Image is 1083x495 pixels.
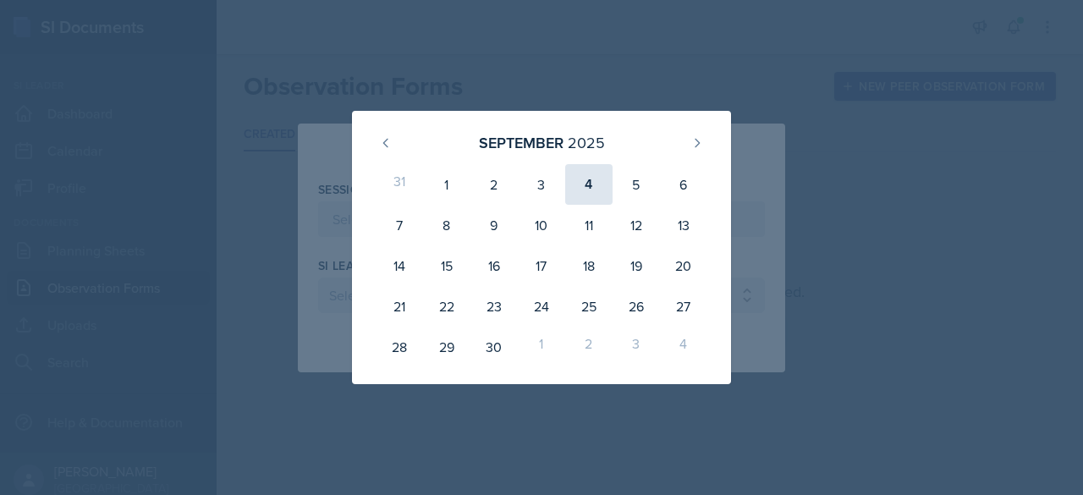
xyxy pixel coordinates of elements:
[565,286,613,327] div: 25
[660,205,707,245] div: 13
[613,245,660,286] div: 19
[479,131,563,154] div: September
[660,327,707,367] div: 4
[423,245,470,286] div: 15
[613,205,660,245] div: 12
[470,164,518,205] div: 2
[423,327,470,367] div: 29
[565,164,613,205] div: 4
[518,164,565,205] div: 3
[565,205,613,245] div: 11
[376,245,423,286] div: 14
[613,327,660,367] div: 3
[470,205,518,245] div: 9
[376,327,423,367] div: 28
[376,164,423,205] div: 31
[568,131,605,154] div: 2025
[565,245,613,286] div: 18
[613,286,660,327] div: 26
[518,286,565,327] div: 24
[376,205,423,245] div: 7
[660,164,707,205] div: 6
[470,327,518,367] div: 30
[613,164,660,205] div: 5
[423,205,470,245] div: 8
[376,286,423,327] div: 21
[518,205,565,245] div: 10
[565,327,613,367] div: 2
[518,245,565,286] div: 17
[470,286,518,327] div: 23
[660,286,707,327] div: 27
[423,164,470,205] div: 1
[660,245,707,286] div: 20
[518,327,565,367] div: 1
[470,245,518,286] div: 16
[423,286,470,327] div: 22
